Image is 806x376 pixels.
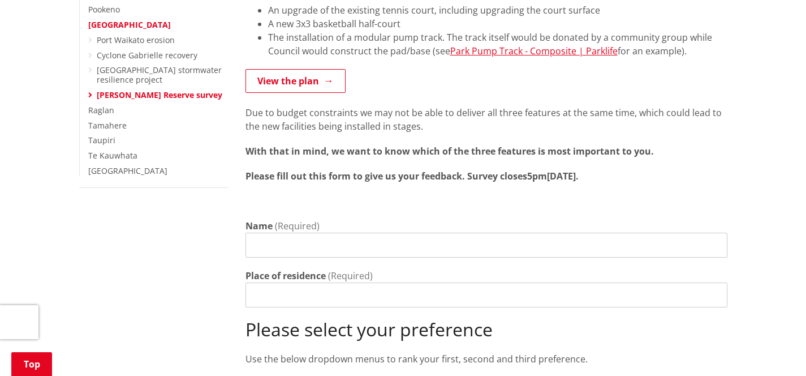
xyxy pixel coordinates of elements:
li: An upgrade of the existing tennis court, including upgrading the court surface [268,3,727,17]
a: Te Kauwhata [88,150,137,161]
a: Pookeno [88,4,120,15]
strong: Please fill out this form to give us your feedback. Survey closes [245,170,527,182]
p: Due to budget constraints we may not be able to deliver all three features at the same time, whic... [245,106,727,133]
a: [GEOGRAPHIC_DATA] stormwater resilience project [97,65,222,85]
a: Raglan [88,105,114,116]
a: Tamahere [88,120,127,131]
a: Port Waikato erosion [97,35,175,45]
a: [GEOGRAPHIC_DATA] [88,165,167,176]
strong: With that in mind, we want to know which of the three features is most important to you. [245,145,654,157]
strong: 5pm[DATE]. [527,170,579,182]
label: Name [245,219,273,233]
a: Park Pump Track - Composite | Parklife [450,45,618,57]
h2: Please select your preference [245,319,727,340]
span: (Required) [275,220,320,232]
li: The installation of a modular pump track. The track itself would be donated by a community group ... [268,31,727,58]
p: Use the below dropdown menus to rank your first, second and third preference. [245,352,727,366]
label: Place of residence [245,269,326,283]
a: View the plan [245,69,346,93]
a: [GEOGRAPHIC_DATA] [88,19,171,30]
li: A new 3x3 basketball half-court [268,17,727,31]
span: (Required) [328,270,373,282]
a: Cyclone Gabrielle recovery [97,50,197,61]
a: Top [11,352,52,376]
a: Taupiri [88,135,115,146]
a: [PERSON_NAME] Reserve survey [97,89,222,100]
